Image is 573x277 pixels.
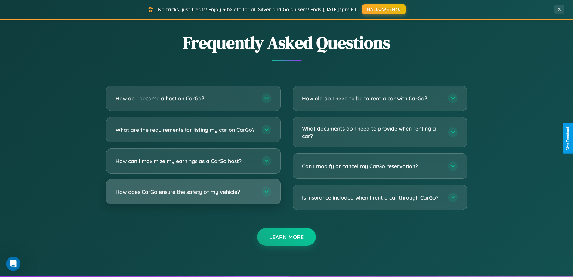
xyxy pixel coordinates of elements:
iframe: Intercom live chat [6,257,20,271]
button: HALLOWEEN30 [362,4,406,14]
h3: What documents do I need to provide when renting a car? [302,125,442,140]
h3: What are the requirements for listing my car on CarGo? [116,126,256,134]
h3: How old do I need to be to rent a car with CarGo? [302,95,442,102]
h2: Frequently Asked Questions [106,31,467,54]
h3: How can I maximize my earnings as a CarGo host? [116,157,256,165]
span: No tricks, just treats! Enjoy 30% off for all Silver and Gold users! Ends [DATE] 1pm PT. [158,6,358,12]
h3: Is insurance included when I rent a car through CarGo? [302,194,442,201]
button: Learn More [257,228,316,246]
h3: How do I become a host on CarGo? [116,95,256,102]
div: Give Feedback [566,126,570,151]
h3: How does CarGo ensure the safety of my vehicle? [116,188,256,196]
h3: Can I modify or cancel my CarGo reservation? [302,162,442,170]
